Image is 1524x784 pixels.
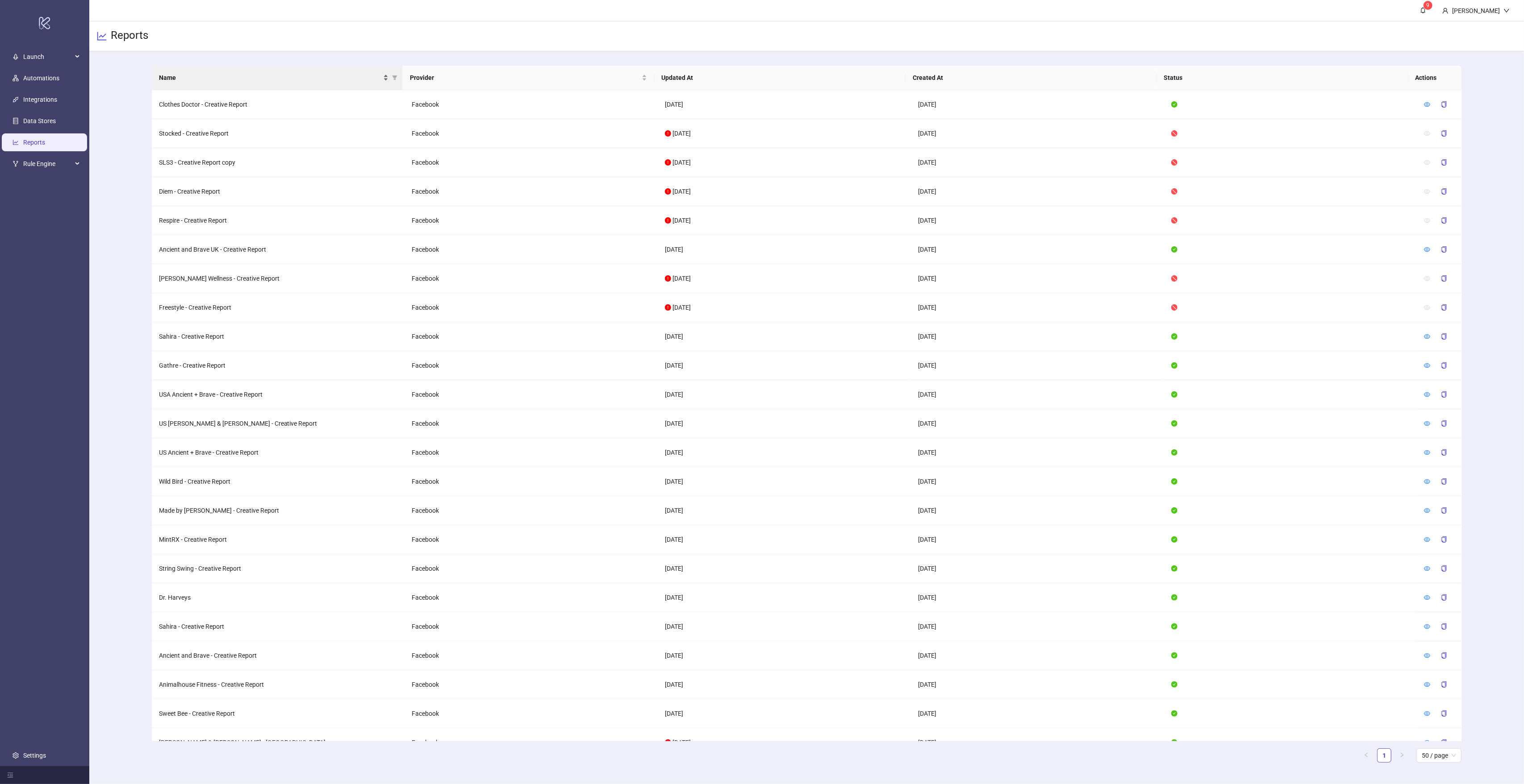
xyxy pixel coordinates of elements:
[152,467,405,496] td: Wild Bird - Creative Report
[1449,6,1503,16] div: [PERSON_NAME]
[1395,748,1409,763] button: right
[1434,619,1454,634] button: copy
[405,177,658,206] td: Facebook
[1441,217,1447,224] span: copy
[1441,275,1447,282] span: copy
[1441,188,1447,195] span: copy
[405,206,658,235] td: Facebook
[1399,752,1405,758] span: right
[1441,304,1447,311] span: copy
[1434,735,1454,750] button: copy
[1171,275,1177,282] span: stop
[672,130,691,137] span: [DATE]
[658,235,911,264] td: [DATE]
[1434,358,1454,373] button: copy
[405,293,658,322] td: Facebook
[152,293,405,322] td: Freestyle - Creative Report
[1424,449,1430,456] span: eye
[390,71,399,84] span: filter
[1424,565,1430,572] span: eye
[152,554,405,583] td: String Swing - Creative Report
[405,641,658,670] td: Facebook
[1424,739,1430,746] span: eye
[1441,449,1447,456] span: copy
[911,467,1164,496] td: [DATE]
[672,159,691,166] span: [DATE]
[1441,507,1447,514] span: copy
[1441,391,1447,398] span: copy
[1434,329,1454,344] button: copy
[1422,749,1456,762] span: 50 / page
[1441,565,1447,572] span: copy
[911,235,1164,264] td: [DATE]
[1157,66,1408,90] th: Status
[911,496,1164,525] td: [DATE]
[1378,749,1391,762] a: 1
[1171,420,1177,427] span: check-circle
[1416,748,1461,763] div: Page Size
[672,304,691,311] span: [DATE]
[665,188,671,195] span: exclamation-circle
[1424,217,1430,224] span: eye
[405,467,658,496] td: Facebook
[665,739,671,746] span: exclamation-circle
[7,772,13,778] span: menu-fold
[1424,159,1430,166] span: eye
[405,322,658,351] td: Facebook
[1441,739,1447,746] span: copy
[152,612,405,641] td: Sahira - Creative Report
[405,351,658,380] td: Facebook
[1424,478,1430,485] span: eye
[658,583,911,612] td: [DATE]
[1424,362,1430,369] a: eye
[1408,66,1453,90] th: Actions
[1424,246,1430,253] a: eye
[152,351,405,380] td: Gathre - Creative Report
[1171,565,1177,572] span: check-circle
[152,728,405,757] td: [PERSON_NAME] & [PERSON_NAME] - [GEOGRAPHIC_DATA]
[1441,159,1447,166] span: copy
[152,670,405,699] td: Animalhouse Fitness - Creative Report
[1171,304,1177,311] span: stop
[1424,507,1430,514] span: eye
[1171,362,1177,369] span: check-circle
[1441,681,1447,688] span: copy
[911,380,1164,409] td: [DATE]
[911,728,1164,757] td: [DATE]
[405,496,658,525] td: Facebook
[23,117,56,124] a: Data Stores
[111,29,148,44] h3: Reports
[152,525,405,554] td: MintRX - Creative Report
[152,438,405,467] td: US Ancient + Brave - Creative Report
[405,119,658,148] td: Facebook
[405,525,658,554] td: Facebook
[405,409,658,438] td: Facebook
[1171,246,1177,253] span: check-circle
[152,66,403,90] th: Name
[152,380,405,409] td: USA Ancient + Brave - Creative Report
[1434,706,1454,721] button: copy
[1424,1,1432,10] sup: 9
[1171,652,1177,659] span: check-circle
[1424,130,1430,137] span: eye
[672,217,691,224] span: [DATE]
[658,467,911,496] td: [DATE]
[1424,594,1430,601] a: eye
[1171,159,1177,166] span: stop
[1441,710,1447,717] span: copy
[1434,184,1454,199] button: copy
[658,322,911,351] td: [DATE]
[13,54,19,60] span: rocket
[403,66,654,90] th: Provider
[1424,449,1430,456] a: eye
[658,554,911,583] td: [DATE]
[1424,565,1430,572] a: eye
[1424,507,1430,514] a: eye
[1171,217,1177,224] span: stop
[1171,739,1177,746] span: check-circle
[1441,623,1447,630] span: copy
[159,73,382,83] span: Name
[1441,362,1447,369] span: copy
[23,96,57,103] a: Integrations
[152,177,405,206] td: Diem - Creative Report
